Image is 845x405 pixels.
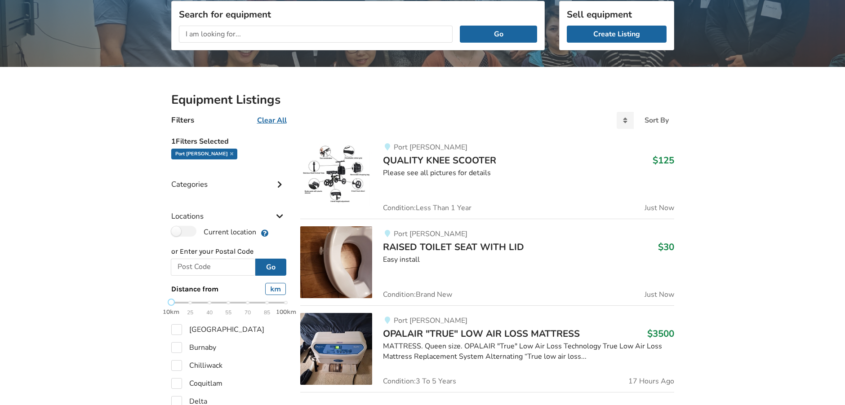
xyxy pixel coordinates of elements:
[394,316,467,326] span: Port [PERSON_NAME]
[171,162,286,194] div: Categories
[300,140,674,219] a: mobility- quality knee scooterPort [PERSON_NAME]QUALITY KNEE SCOOTER$125Please see all pictures f...
[394,229,467,239] span: Port [PERSON_NAME]
[171,194,286,225] div: Locations
[171,342,216,353] label: Burnaby
[300,219,674,305] a: bathroom safety-raised toilet seat with lid Port [PERSON_NAME]RAISED TOILET SEAT WITH LID$30Easy ...
[383,291,452,298] span: Condition: Brand New
[645,291,674,298] span: Just Now
[383,378,456,385] span: Condition: 3 To 5 Years
[171,226,256,238] label: Current location
[383,341,674,362] div: MATTRESS. Queen size. OPALAIR "True" Low Air Loss Technology True Low Air Loss Mattress Replaceme...
[276,308,296,316] strong: 100km
[645,117,669,124] div: Sort By
[179,9,537,20] h3: Search for equipment
[171,92,674,108] h2: Equipment Listings
[628,378,674,385] span: 17 Hours Ago
[171,149,237,159] div: Port [PERSON_NAME]
[171,132,286,149] h5: 1 Filters Selected
[187,308,193,318] span: 25
[383,327,580,340] span: OPALAIR "TRUE" LOW AIR LOSS MATTRESS
[653,154,674,166] h3: $125
[300,305,674,392] a: bedroom equipment-opalair "true" low air loss mattress Port [PERSON_NAME]OPALAIR "TRUE" LOW AIR L...
[265,283,286,295] div: km
[647,328,674,339] h3: $3500
[245,308,251,318] span: 70
[383,154,496,167] span: QUALITY KNEE SCOOTER
[171,360,222,371] label: Chilliwack
[300,313,372,385] img: bedroom equipment-opalair "true" low air loss mattress
[171,115,194,125] h4: Filters
[171,378,222,389] label: Coquitlam
[225,308,231,318] span: 55
[257,115,287,125] u: Clear All
[171,259,256,276] input: Post Code
[383,241,524,253] span: RAISED TOILET SEAT WITH LID
[394,142,467,152] span: Port [PERSON_NAME]
[567,26,667,43] a: Create Listing
[300,140,372,211] img: mobility- quality knee scooter
[171,285,218,293] span: Distance from
[645,204,674,211] span: Just Now
[206,308,213,318] span: 40
[567,9,667,20] h3: Sell equipment
[300,226,372,298] img: bathroom safety-raised toilet seat with lid
[383,168,674,178] div: Please see all pictures for details
[255,259,286,276] button: Go
[179,26,453,43] input: I am looking for...
[163,308,179,316] strong: 10km
[383,255,674,265] div: Easy install
[383,204,471,211] span: Condition: Less Than 1 Year
[658,241,674,253] h3: $30
[171,247,286,257] p: or Enter your Postal Code
[460,26,537,43] button: Go
[171,324,264,335] label: [GEOGRAPHIC_DATA]
[264,308,270,318] span: 85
